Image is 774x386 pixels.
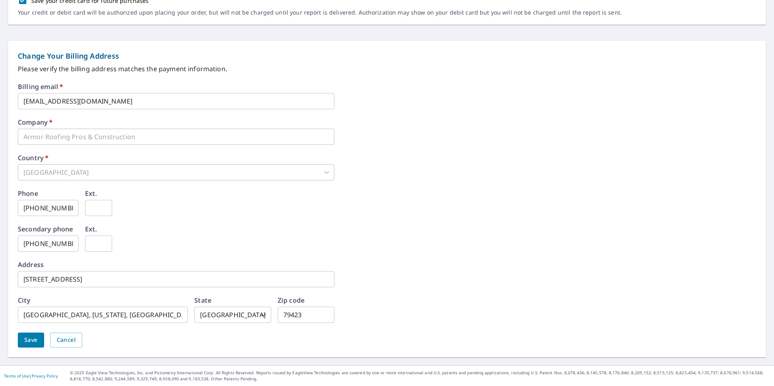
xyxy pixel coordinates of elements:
[18,9,622,16] p: Your credit or debit card will be authorized upon placing your order, but will not be charged unt...
[32,373,58,379] a: Privacy Policy
[18,83,63,90] label: Billing email
[18,155,49,161] label: Country
[70,370,770,382] p: © 2025 Eagle View Technologies, Inc. and Pictometry International Corp. All Rights Reserved. Repo...
[18,226,73,232] label: Secondary phone
[4,373,29,379] a: Terms of Use
[18,297,31,303] label: City
[194,297,211,303] label: State
[18,51,756,62] p: Change Your Billing Address
[18,164,334,180] div: [GEOGRAPHIC_DATA]
[50,333,82,348] button: Cancel
[18,333,44,348] button: Save
[18,119,53,125] label: Company
[18,190,38,197] label: Phone
[85,190,97,197] label: Ext.
[24,335,38,345] span: Save
[18,64,756,74] p: Please verify the billing address matches the payment information.
[57,335,76,345] span: Cancel
[18,261,44,268] label: Address
[278,297,304,303] label: Zip code
[194,307,271,323] div: [GEOGRAPHIC_DATA]
[85,226,97,232] label: Ext.
[4,373,58,378] p: |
